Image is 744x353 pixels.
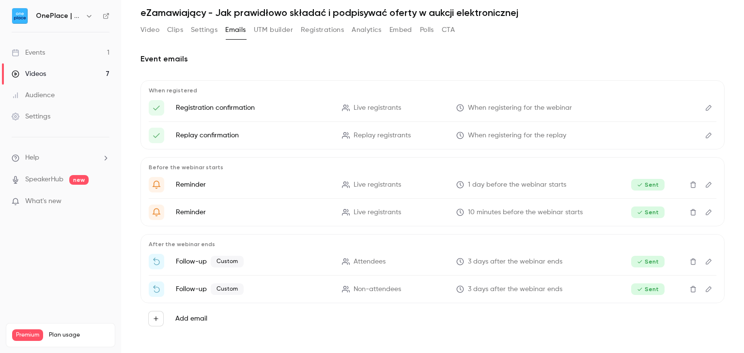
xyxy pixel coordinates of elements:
[176,256,330,267] p: Follow-up
[354,103,401,113] span: Live registrants
[98,197,109,206] iframe: Noticeable Trigger
[631,256,665,267] span: Sent
[176,283,330,295] p: Follow-up
[225,22,246,38] button: Emails
[468,131,566,141] span: When registering for the replay
[354,131,411,141] span: Replay registrants
[685,281,701,297] button: Delete
[631,179,665,191] span: Sent
[176,207,330,217] p: Reminder
[354,257,386,267] span: Attendees
[701,128,716,143] button: Edit
[354,207,401,218] span: Live registrants
[149,205,716,220] li: {{ event_name }} wkrótce się rozpocznie
[211,256,244,267] span: Custom
[175,314,207,324] label: Add email
[701,177,716,192] button: Edit
[389,22,412,38] button: Embed
[140,53,725,65] h2: Event emails
[49,331,109,339] span: Plan usage
[701,100,716,116] button: Edit
[140,7,725,18] h1: eZamawiający - Jak prawidłowo składać i podpisywać oferty w aukcji elektronicznej
[25,153,39,163] span: Help
[685,177,701,192] button: Delete
[701,281,716,297] button: Edit
[12,329,43,341] span: Premium
[69,175,89,185] span: new
[468,284,562,294] span: 3 days after the webinar ends
[685,205,701,220] button: Delete
[12,8,28,24] img: OnePlace | Powered by Hubexo
[12,90,55,100] div: Audience
[631,206,665,218] span: Sent
[354,180,401,190] span: Live registrants
[12,112,50,121] div: Settings
[12,153,109,163] li: help-dropdown-opener
[176,180,330,190] p: Reminder
[685,254,701,269] button: Delete
[149,128,716,143] li: To jest Twój link dostępu do {{ event_name }}!
[176,103,330,113] p: Registration confirmation
[701,205,716,220] button: Edit
[468,207,583,218] span: 10 minutes before the webinar starts
[352,22,382,38] button: Analytics
[301,22,344,38] button: Registrations
[140,22,159,38] button: Video
[442,22,455,38] button: CTA
[468,180,566,190] span: 1 day before the webinar starts
[36,11,81,21] h6: OnePlace | Powered by Hubexo
[701,254,716,269] button: Edit
[25,196,62,206] span: What's new
[420,22,434,38] button: Polls
[354,284,401,294] span: Non-attendees
[468,103,572,113] span: When registering for the webinar
[191,22,217,38] button: Settings
[631,283,665,295] span: Sent
[468,257,562,267] span: 3 days after the webinar ends
[149,163,716,171] p: Before the webinar starts
[149,87,716,94] p: When registered
[149,177,716,192] li: Jesteś gotowy na '{{ event_name }}' już jutro!
[167,22,183,38] button: Clips
[176,131,330,140] p: Replay confirmation
[254,22,293,38] button: UTM builder
[149,254,716,269] li: Dziękujemy za udział w {{ event_name }}
[12,48,45,58] div: Events
[12,69,46,79] div: Videos
[211,283,244,295] span: Custom
[149,100,716,116] li: To jest Twój link dostępu do {{ event_name }}!
[149,281,716,297] li: Dziękujemy za rejestrację na webinar {{ event_name }}
[149,240,716,248] p: After the webinar ends
[25,175,63,185] a: SpeakerHub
